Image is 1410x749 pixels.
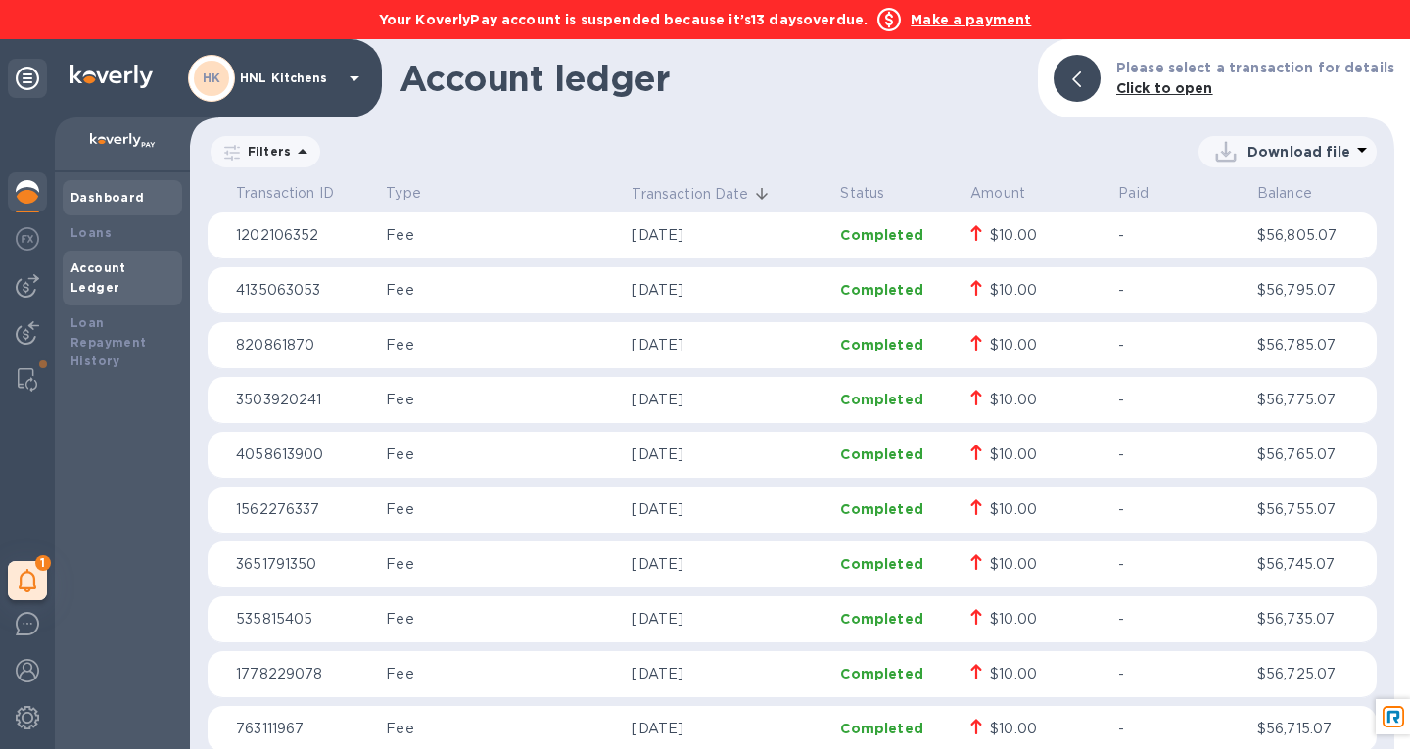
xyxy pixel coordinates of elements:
p: [DATE] [632,280,824,301]
p: [DATE] [632,390,824,410]
div: $10.00 [990,609,1037,630]
p: Paid [1118,183,1242,204]
p: Completed [840,719,955,738]
p: $56,765.07 [1257,445,1369,465]
div: $10.00 [990,390,1037,410]
p: [DATE] [632,499,824,520]
div: $10.00 [990,335,1037,355]
div: Unpin categories [8,59,47,98]
p: Completed [840,445,955,464]
p: - [1118,554,1242,575]
p: Transaction Date [632,184,748,205]
img: Foreign exchange [16,227,39,251]
p: $56,735.07 [1257,609,1369,630]
b: Loan Repayment History [70,315,147,369]
p: [DATE] [632,554,824,575]
b: Account Ledger [70,260,126,295]
p: - [1118,719,1242,739]
p: Fee [386,664,616,684]
p: 4058613900 [236,445,370,465]
p: $56,775.07 [1257,390,1369,410]
span: 1 [35,555,51,571]
p: [DATE] [632,719,824,739]
p: Fee [386,499,616,520]
div: $10.00 [990,719,1037,739]
b: Please select a transaction for details [1116,60,1394,75]
p: Fee [386,609,616,630]
p: - [1118,609,1242,630]
p: Fee [386,335,616,355]
p: Amount [970,183,1103,204]
p: - [1118,280,1242,301]
img: Logo [70,65,153,88]
p: - [1118,664,1242,684]
p: Type [386,183,616,204]
b: Make a payment [911,12,1031,27]
p: Completed [840,335,955,354]
p: 3503920241 [236,390,370,410]
p: 3651791350 [236,554,370,575]
p: - [1118,499,1242,520]
p: Filters [240,143,291,160]
p: Fee [386,445,616,465]
p: 1202106352 [236,225,370,246]
p: Completed [840,390,955,409]
div: $10.00 [990,554,1037,575]
p: 1562276337 [236,499,370,520]
p: Completed [840,225,955,245]
p: Completed [840,609,955,629]
p: [DATE] [632,664,824,684]
div: $10.00 [990,664,1037,684]
p: Balance [1257,183,1369,204]
p: - [1118,390,1242,410]
p: Status [840,183,955,204]
h1: Account ledger [399,58,1022,99]
p: $56,805.07 [1257,225,1369,246]
p: Fee [386,554,616,575]
p: - [1118,445,1242,465]
p: Fee [386,719,616,739]
p: Transaction ID [236,183,370,204]
b: Click to open [1116,80,1213,96]
p: 1778229078 [236,664,370,684]
p: $56,715.07 [1257,719,1369,739]
p: 535815405 [236,609,370,630]
p: 763111967 [236,719,370,739]
p: Fee [386,280,616,301]
p: [DATE] [632,225,824,246]
p: Completed [840,664,955,683]
p: $56,785.07 [1257,335,1369,355]
p: [DATE] [632,335,824,355]
p: Completed [840,554,955,574]
p: 820861870 [236,335,370,355]
p: Download file [1247,142,1350,162]
p: - [1118,335,1242,355]
p: $56,795.07 [1257,280,1369,301]
p: HNL Kitchens [240,71,338,85]
p: Fee [386,225,616,246]
div: $10.00 [990,225,1037,246]
p: $56,745.07 [1257,554,1369,575]
span: Transaction Date [632,184,774,205]
p: $56,755.07 [1257,499,1369,520]
div: $10.00 [990,280,1037,301]
p: [DATE] [632,445,824,465]
p: Fee [386,390,616,410]
p: $56,725.07 [1257,664,1369,684]
b: Dashboard [70,190,145,205]
p: [DATE] [632,609,824,630]
p: 4135063053 [236,280,370,301]
b: HK [203,70,221,85]
p: Completed [840,280,955,300]
p: - [1118,225,1242,246]
b: Loans [70,225,112,240]
div: $10.00 [990,499,1037,520]
div: $10.00 [990,445,1037,465]
p: Completed [840,499,955,519]
b: Your KoverlyPay account is suspended because it’s 13 days overdue. [379,12,869,27]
